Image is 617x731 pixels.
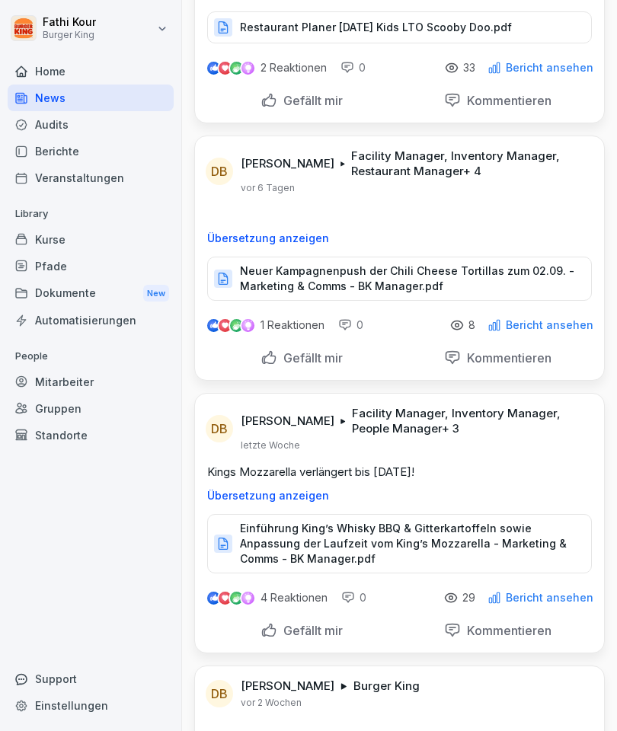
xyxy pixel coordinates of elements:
[261,319,324,331] p: 1 Reaktionen
[8,307,174,334] a: Automatisierungen
[461,623,551,638] p: Kommentieren
[8,85,174,111] a: News
[506,319,593,331] p: Bericht ansehen
[206,158,233,185] div: DB
[219,320,231,331] img: love
[341,590,366,605] div: 0
[8,279,174,308] a: DokumenteNew
[352,406,586,436] p: Facility Manager, Inventory Manager, People Manager + 3
[230,319,243,332] img: celebrate
[207,464,592,480] p: Kings Mozzarella verlängert bis [DATE]!
[230,592,243,605] img: celebrate
[8,666,174,692] div: Support
[506,592,593,604] p: Bericht ansehen
[351,148,586,179] p: Facility Manager, Inventory Manager, Restaurant Manager + 4
[240,521,576,567] p: Einführung King’s Whisky BBQ & Gitterkartoffeln sowie Anpassung der Laufzeit vom King’s Mozzarell...
[8,279,174,308] div: Dokumente
[207,276,592,291] a: Neuer Kampagnenpush der Chili Cheese Tortillas zum 02.09. - Marketing & Comms - BK Manager.pdf
[208,62,220,74] img: like
[8,111,174,138] a: Audits
[506,62,593,74] p: Bericht ansehen
[8,395,174,422] a: Gruppen
[277,350,343,365] p: Gefällt mir
[463,62,475,74] p: 33
[207,490,592,502] p: Übersetzung anzeigen
[461,350,551,365] p: Kommentieren
[143,285,169,302] div: New
[241,697,302,709] p: vor 2 Wochen
[8,422,174,448] a: Standorte
[8,253,174,279] a: Pfade
[241,413,334,429] p: [PERSON_NAME]
[8,164,174,191] a: Veranstaltungen
[241,318,254,332] img: inspiring
[340,60,366,75] div: 0
[8,202,174,226] p: Library
[353,678,420,694] p: Burger King
[207,24,592,40] a: Restaurant Planer [DATE] Kids LTO Scooby Doo.pdf
[338,318,363,333] div: 0
[241,61,254,75] img: inspiring
[219,62,231,74] img: love
[208,592,220,604] img: like
[261,62,327,74] p: 2 Reaktionen
[261,592,328,604] p: 4 Reaktionen
[241,156,334,171] p: [PERSON_NAME]
[208,319,220,331] img: like
[8,369,174,395] a: Mitarbeiter
[241,182,295,194] p: vor 6 Tagen
[468,319,475,331] p: 8
[8,344,174,369] p: People
[8,226,174,253] a: Kurse
[8,692,174,719] a: Einstellungen
[461,93,551,108] p: Kommentieren
[230,62,243,75] img: celebrate
[206,680,233,707] div: DB
[241,678,334,694] p: [PERSON_NAME]
[277,623,343,638] p: Gefällt mir
[241,591,254,605] img: inspiring
[462,592,475,604] p: 29
[207,232,592,244] p: Übersetzung anzeigen
[43,16,96,29] p: Fathi Kour
[207,541,592,556] a: Einführung King’s Whisky BBQ & Gitterkartoffeln sowie Anpassung der Laufzeit vom King’s Mozzarell...
[240,263,576,294] p: Neuer Kampagnenpush der Chili Cheese Tortillas zum 02.09. - Marketing & Comms - BK Manager.pdf
[219,592,231,604] img: love
[8,138,174,164] a: Berichte
[8,58,174,85] a: Home
[43,30,96,40] p: Burger King
[241,439,300,452] p: letzte Woche
[240,20,512,35] p: Restaurant Planer [DATE] Kids LTO Scooby Doo.pdf
[277,93,343,108] p: Gefällt mir
[206,415,233,442] div: DB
